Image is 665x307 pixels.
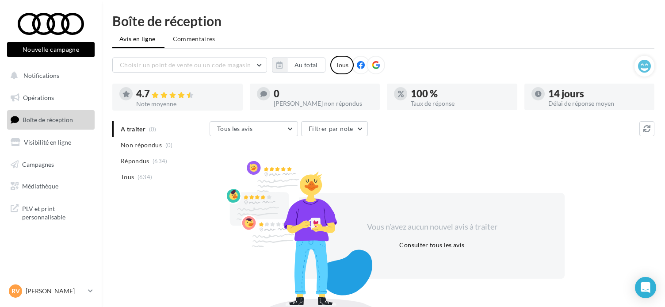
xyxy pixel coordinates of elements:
[5,66,93,85] button: Notifications
[210,121,298,136] button: Tous les avis
[356,221,508,233] div: Vous n'avez aucun nouvel avis à traiter
[138,173,153,180] span: (634)
[5,133,96,152] a: Visibilité en ligne
[23,116,73,123] span: Boîte de réception
[301,121,368,136] button: Filtrer par note
[23,72,59,79] span: Notifications
[121,141,162,150] span: Non répondus
[120,61,251,69] span: Choisir un point de vente ou un code magasin
[23,94,54,101] span: Opérations
[165,142,173,149] span: (0)
[136,89,236,99] div: 4.7
[5,110,96,129] a: Boîte de réception
[635,277,656,298] div: Open Intercom Messenger
[136,101,236,107] div: Note moyenne
[121,173,134,181] span: Tous
[5,199,96,225] a: PLV et print personnalisable
[274,89,373,99] div: 0
[153,157,168,165] span: (634)
[548,89,648,99] div: 14 jours
[22,182,58,190] span: Médiathèque
[274,100,373,107] div: [PERSON_NAME] non répondus
[272,58,325,73] button: Au total
[26,287,84,295] p: [PERSON_NAME]
[287,58,325,73] button: Au total
[11,287,20,295] span: RV
[112,58,267,73] button: Choisir un point de vente ou un code magasin
[22,160,54,168] span: Campagnes
[5,88,96,107] a: Opérations
[548,100,648,107] div: Délai de réponse moyen
[5,177,96,196] a: Médiathèque
[7,42,95,57] button: Nouvelle campagne
[217,125,253,132] span: Tous les avis
[330,56,354,74] div: Tous
[112,14,654,27] div: Boîte de réception
[22,203,91,222] span: PLV et print personnalisable
[5,155,96,174] a: Campagnes
[24,138,71,146] span: Visibilité en ligne
[7,283,95,299] a: RV [PERSON_NAME]
[411,89,510,99] div: 100 %
[173,35,215,43] span: Commentaires
[396,240,468,250] button: Consulter tous les avis
[121,157,149,165] span: Répondus
[411,100,510,107] div: Taux de réponse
